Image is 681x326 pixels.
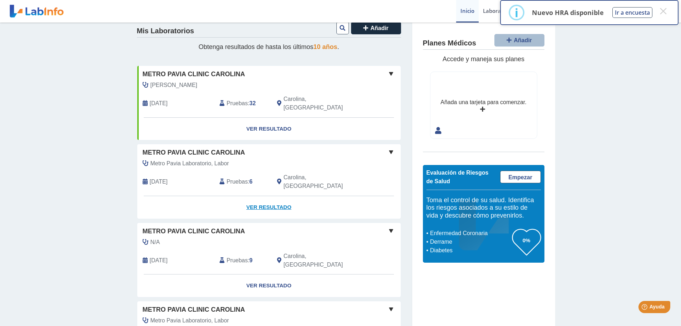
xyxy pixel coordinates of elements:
[150,99,168,108] span: 2024-04-04
[227,256,248,265] span: Pruebas
[512,236,541,245] h3: 0%
[143,69,245,79] span: Metro Pavia Clinic Carolina
[612,7,652,18] button: Ir a encuesta
[428,238,512,246] li: Derrame
[150,256,168,265] span: 2025-05-06
[137,27,194,35] h4: Mis Laboratorios
[351,22,401,34] button: Añadir
[137,196,401,219] a: Ver Resultado
[227,177,248,186] span: Pruebas
[532,8,604,17] p: Nuevo HRA disponible
[283,173,362,190] span: Carolina, PR
[515,6,518,19] div: i
[143,227,245,236] span: Metro Pavia Clinic Carolina
[250,100,256,106] b: 32
[137,274,401,297] a: Ver Resultado
[508,174,532,180] span: Empezar
[150,159,229,168] span: Metro Pavia Laboratorio, Labor
[250,257,253,263] b: 9
[198,43,339,50] span: Obtenga resultados de hasta los últimos .
[250,179,253,185] b: 6
[617,298,673,318] iframe: Help widget launcher
[214,252,272,269] div: :
[150,177,168,186] span: 2025-08-20
[500,171,541,183] a: Empezar
[150,238,160,247] span: N/A
[214,95,272,112] div: :
[214,173,272,190] div: :
[143,305,245,315] span: Metro Pavia Clinic Carolina
[137,118,401,140] a: Ver Resultado
[440,98,526,107] div: Añada una tarjeta para comenzar.
[426,170,489,184] span: Evaluación de Riesgos de Salud
[443,55,524,63] span: Accede y maneja sus planes
[494,34,544,47] button: Añadir
[657,5,670,18] button: Close this dialog
[514,37,532,43] span: Añadir
[314,43,337,50] span: 10 años
[423,39,476,48] h4: Planes Médicos
[150,81,197,89] span: Almonte, Cesar
[428,246,512,255] li: Diabetes
[283,95,362,112] span: Carolina, PR
[370,25,389,31] span: Añadir
[283,252,362,269] span: Carolina, PR
[426,196,541,220] h5: Toma el control de su salud. Identifica los riesgos asociados a su estilo de vida y descubre cómo...
[143,148,245,157] span: Metro Pavia Clinic Carolina
[150,316,229,325] span: Metro Pavia Laboratorio, Labor
[227,99,248,108] span: Pruebas
[428,229,512,238] li: Enfermedad Coronaria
